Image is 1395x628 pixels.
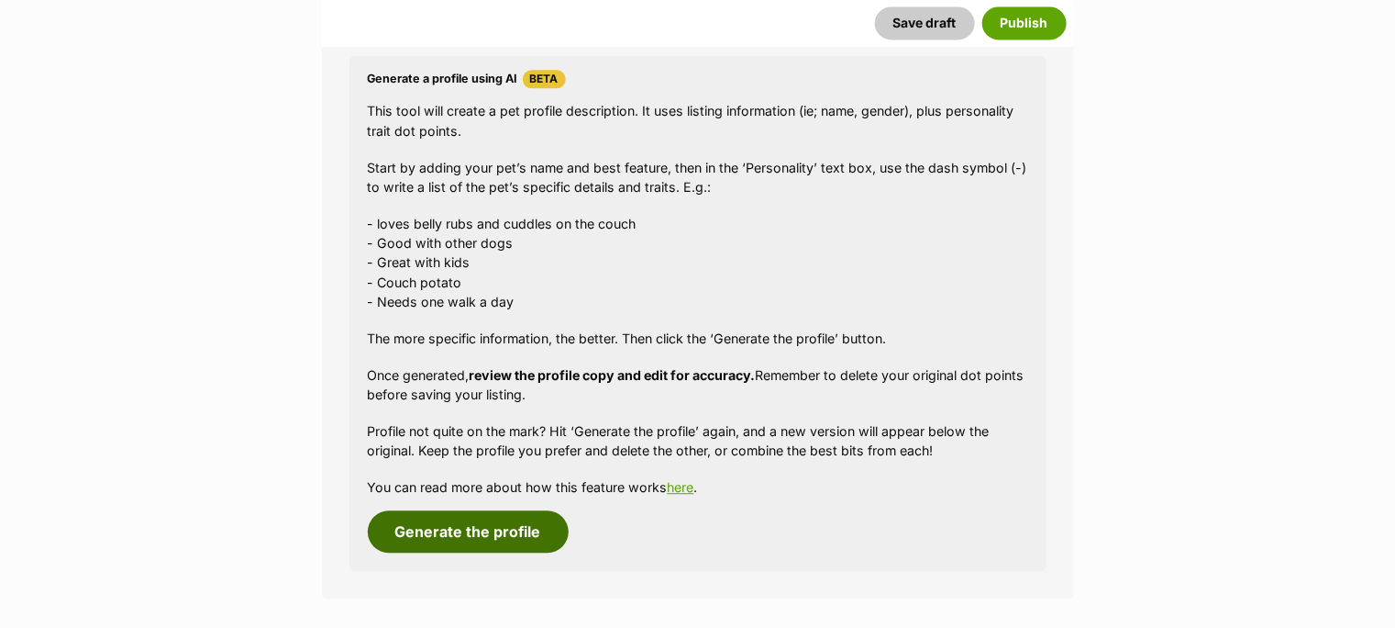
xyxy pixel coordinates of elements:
button: Generate the profile [368,510,569,553]
p: - loves belly rubs and cuddles on the couch - Good with other dogs - Great with kids - Couch pota... [368,214,1028,312]
button: Publish [982,6,1067,39]
p: You can read more about how this feature works . [368,477,1028,497]
p: This tool will create a pet profile description. It uses listing information (ie; name, gender), ... [368,101,1028,140]
h4: Generate a profile using AI [368,70,1028,88]
p: The more specific information, the better. Then click the ‘Generate the profile’ button. [368,329,1028,348]
p: Once generated, Remember to delete your original dot points before saving your listing. [368,365,1028,405]
p: Profile not quite on the mark? Hit ‘Generate the profile’ again, and a new version will appear be... [368,421,1028,461]
span: Beta [523,70,566,88]
p: Start by adding your pet’s name and best feature, then in the ‘Personality’ text box, use the das... [368,158,1028,197]
strong: review the profile copy and edit for accuracy. [470,367,756,383]
button: Save draft [875,6,975,39]
a: here [668,479,694,495]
